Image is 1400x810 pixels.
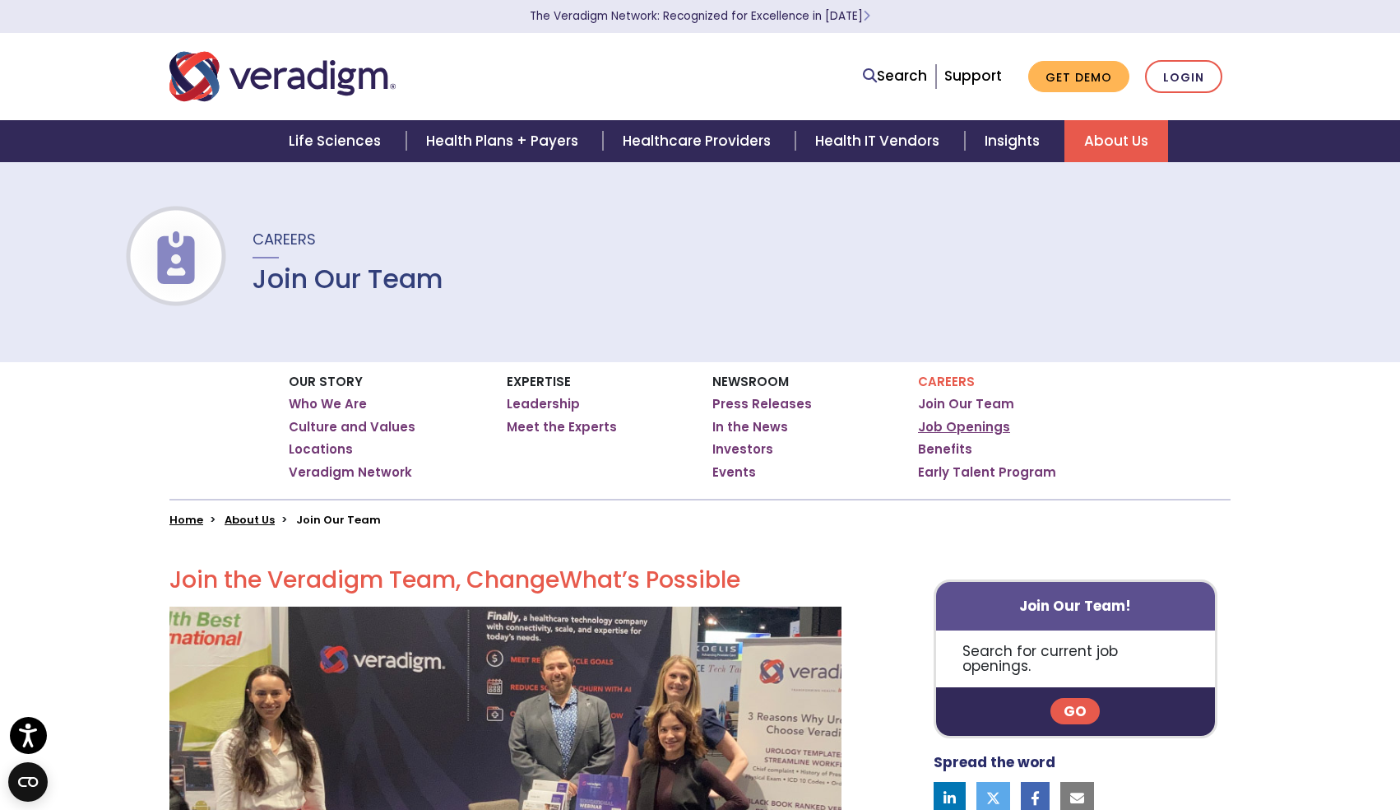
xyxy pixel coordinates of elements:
button: Open CMP widget [8,762,48,802]
h2: Join the Veradigm Team, Change [169,566,841,594]
a: Early Talent Program [918,464,1056,481]
a: In the News [712,419,788,435]
a: Get Demo [1028,61,1129,93]
a: Go [1050,698,1100,724]
a: Meet the Experts [507,419,617,435]
a: The Veradigm Network: Recognized for Excellence in [DATE]Learn More [530,8,870,24]
p: Search for current job openings. [936,631,1215,687]
a: About Us [225,512,275,528]
a: Health IT Vendors [795,120,964,162]
a: Join Our Team [918,396,1014,412]
a: Life Sciences [269,120,406,162]
a: Who We Are [289,396,367,412]
a: Veradigm Network [289,464,412,481]
a: About Us [1064,120,1168,162]
a: Leadership [507,396,580,412]
a: Job Openings [918,419,1010,435]
span: Learn More [863,8,870,24]
a: Search [863,65,927,87]
a: Health Plans + Payers [406,120,603,162]
img: Veradigm logo [169,49,396,104]
span: What’s Possible [559,564,740,596]
strong: Spread the word [934,752,1055,772]
a: Login [1145,60,1222,94]
a: Support [944,66,1002,86]
a: Healthcare Providers [603,120,795,162]
strong: Join Our Team! [1019,596,1131,616]
a: Culture and Values [289,419,415,435]
a: Press Releases [712,396,812,412]
a: Locations [289,441,353,458]
a: Events [712,464,756,481]
span: Careers [253,229,316,249]
a: Insights [965,120,1064,162]
a: Benefits [918,441,972,458]
h1: Join Our Team [253,263,443,295]
a: Investors [712,441,773,458]
a: Home [169,512,203,528]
